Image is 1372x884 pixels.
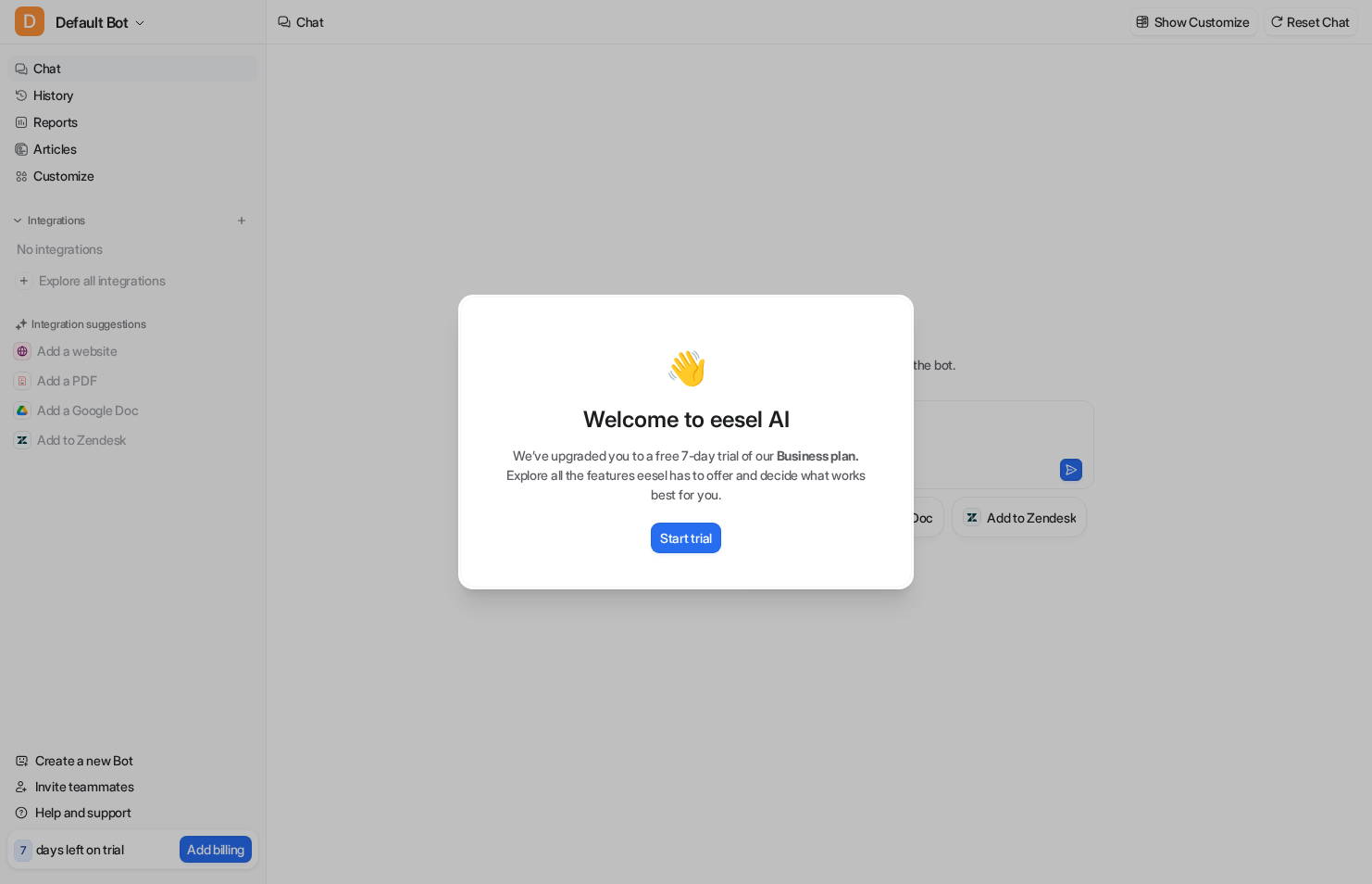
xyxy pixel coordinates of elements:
[651,523,721,553] button: Start trial
[777,448,859,463] span: Business plan.
[480,465,892,504] p: Explore all the features eesel has to offer and decide what works best for you.
[480,446,892,465] p: We’ve upgraded you to a free 7-day trial of our
[480,405,892,435] p: Welcome to eesel AI
[660,528,712,548] p: Start trial
[666,349,707,386] p: 👋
